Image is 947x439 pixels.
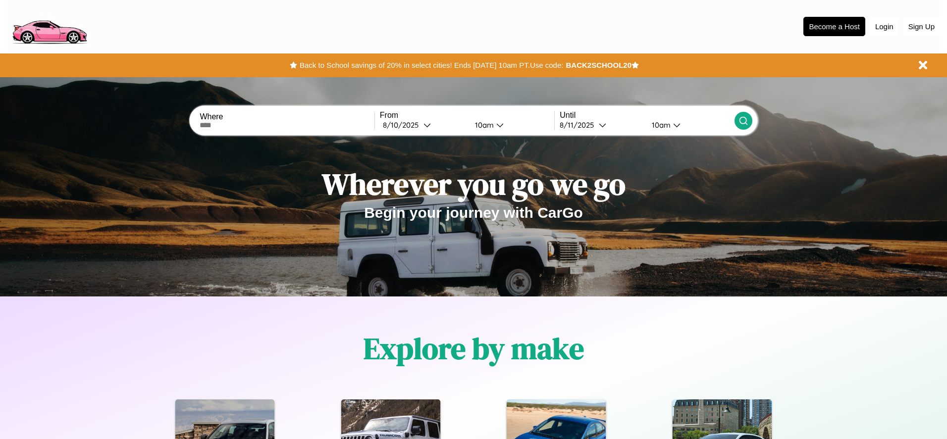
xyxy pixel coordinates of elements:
button: 8/10/2025 [380,120,467,130]
div: 8 / 10 / 2025 [383,120,423,130]
div: 10am [470,120,496,130]
button: Sign Up [903,17,940,36]
label: Where [200,112,374,121]
div: 10am [647,120,673,130]
button: Back to School savings of 20% in select cities! Ends [DATE] 10am PT.Use code: [297,58,566,72]
label: Until [560,111,734,120]
b: BACK2SCHOOL20 [566,61,631,69]
div: 8 / 11 / 2025 [560,120,599,130]
img: logo [7,5,91,47]
button: 10am [467,120,554,130]
button: 10am [644,120,734,130]
button: Login [870,17,898,36]
h1: Explore by make [364,328,584,369]
button: Become a Host [803,17,865,36]
label: From [380,111,554,120]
